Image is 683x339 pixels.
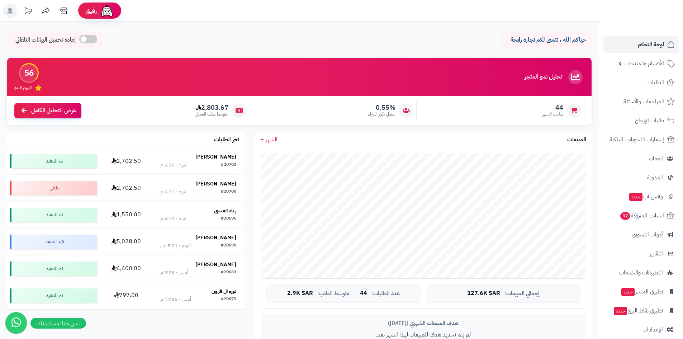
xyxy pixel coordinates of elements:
div: تم التنفيذ [10,208,97,222]
td: 4,400.00 [100,255,152,282]
span: 44 [542,104,563,112]
div: تم التنفيذ [10,154,97,168]
td: 5,028.00 [100,229,152,255]
div: تم التنفيذ [10,262,97,276]
span: 44 [360,290,367,297]
div: اليوم - 6:21 م [160,188,188,196]
div: #20690 [221,242,236,249]
span: أدوات التسويق [632,230,663,240]
h3: آخر الطلبات [214,137,239,143]
span: 2.9K SAR [287,290,313,297]
a: تطبيق المتجرجديد [603,283,679,300]
span: معدل تكرار الشراء [368,111,395,117]
h3: تحليل نمو المتجر [525,74,562,80]
strong: [PERSON_NAME] [195,180,236,188]
span: السلات المتروكة [620,211,664,221]
td: 797.00 [100,282,152,309]
span: إجمالي المبيعات: [504,291,540,297]
a: تطبيق نقاط البيعجديد [603,302,679,319]
a: لوحة التحكم [603,36,679,53]
span: طلبات الشهر [542,111,563,117]
span: 0.55% [368,104,395,112]
span: الطلبات [648,77,664,88]
div: أمس - 9:25 م [160,269,188,276]
span: جديد [629,193,642,201]
div: #20701 [221,161,236,169]
a: إشعارات التحويلات البنكية [603,131,679,148]
span: متوسط طلب العميل [195,111,228,117]
span: 127.6K SAR [467,290,500,297]
p: لم يتم تحديد هدف للمبيعات لهذا الشهر بعد. [266,331,580,339]
span: عرض التحليل الكامل [31,107,76,115]
span: التطبيقات والخدمات [619,268,663,278]
span: الشهر [266,135,278,144]
img: ai-face.png [100,4,114,18]
span: وآتس آب [629,192,663,202]
div: اليوم - 4:10 م [160,215,188,222]
a: الشهر [261,136,278,144]
div: اليوم - 5:01 ص [160,242,191,249]
strong: [PERSON_NAME] [195,234,236,241]
a: أدوات التسويق [603,226,679,243]
strong: زياد العتيبي [214,207,236,215]
span: عدد الطلبات: [371,291,400,297]
div: #20696 [221,215,236,222]
td: 2,702.50 [100,175,152,201]
span: متوسط الطلب: [317,291,350,297]
a: العملاء [603,150,679,167]
span: | [354,291,356,296]
div: ملغي [10,181,97,195]
span: رفيق [85,6,97,15]
strong: [PERSON_NAME] [195,153,236,161]
div: اليوم - 6:22 م [160,161,188,169]
span: تطبيق المتجر [621,287,663,297]
span: التقارير [649,249,663,259]
div: #20683 [221,269,236,276]
a: التطبيقات والخدمات [603,264,679,281]
span: المراجعات والأسئلة [623,96,664,107]
a: طلبات الإرجاع [603,112,679,129]
td: 1,550.00 [100,202,152,228]
span: تطبيق نقاط البيع [613,306,663,316]
div: #20700 [221,188,236,196]
span: جديد [621,288,635,296]
img: logo-2.png [634,8,676,23]
span: العملاء [649,154,663,164]
a: السلات المتروكة32 [603,207,679,224]
a: وآتس آبجديد [603,188,679,205]
span: المدونة [647,173,663,183]
strong: نوره ال قرون [212,288,236,295]
a: المراجعات والأسئلة [603,93,679,110]
a: الطلبات [603,74,679,91]
span: جديد [614,307,627,315]
p: حياكم الله ، نتمنى لكم تجارة رابحة [507,36,586,44]
a: عرض التحليل الكامل [14,103,81,118]
span: إشعارات التحويلات البنكية [610,135,664,145]
span: طلبات الإرجاع [635,116,664,126]
div: #20679 [221,296,236,303]
a: المدونة [603,169,679,186]
a: تحديثات المنصة [19,4,37,20]
div: تم التنفيذ [10,288,97,303]
span: لوحة التحكم [638,39,664,50]
span: تقييم النمو [14,85,32,91]
span: إعادة تحميل البيانات التلقائي [15,36,76,44]
div: أمس - 12:56 م [160,296,191,303]
span: 32 [620,212,631,220]
span: الأقسام والمنتجات [625,58,664,69]
div: قيد التنفيذ [10,235,97,249]
div: هدف المبيعات الشهري ([DATE]) [266,320,580,327]
a: الإعدادات [603,321,679,338]
span: الإعدادات [642,325,663,335]
h3: المبيعات [567,137,586,143]
strong: [PERSON_NAME] [195,261,236,268]
td: 2,702.50 [100,148,152,174]
span: 2,803.67 [195,104,228,112]
a: التقارير [603,245,679,262]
